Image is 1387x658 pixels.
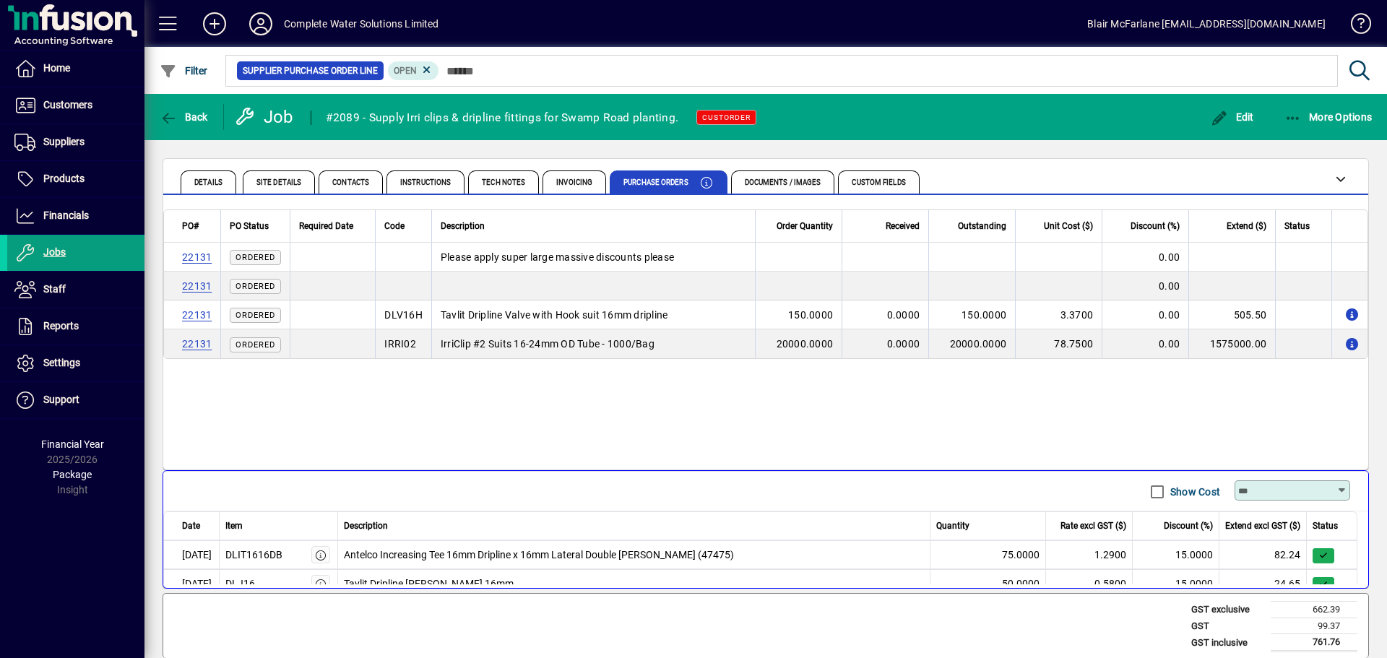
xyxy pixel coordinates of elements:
label: Show Cost [1167,485,1220,499]
td: 505.50 [1188,300,1275,329]
a: 22131 [182,338,212,350]
td: 99.37 [1271,618,1357,634]
span: Instructions [400,179,451,186]
span: Order Quantity [777,218,833,234]
span: Date [182,519,200,532]
div: Job [235,105,296,129]
span: Quantity [936,519,969,532]
span: Purchase Orders [623,179,688,186]
span: Customers [43,99,92,111]
td: 24.65 [1219,569,1307,598]
td: 761.76 [1271,634,1357,651]
td: 1.2900 [1046,540,1133,569]
div: Status [1284,218,1323,234]
span: Rate excl GST ($) [1060,519,1126,532]
td: 20000.0000 [755,329,842,358]
span: Ordered [236,340,275,350]
td: IrriClip #2 Suits 16-24mm OD Tube - 1000/Bag [431,329,755,358]
span: Suppliers [43,136,85,147]
span: Item [225,519,243,532]
td: 0.5800 [1046,569,1133,598]
span: Filter [160,65,208,77]
td: 82.24 [1219,540,1307,569]
div: #2089 - Supply Irri clips & dripline fittings for Swamp Road planting. [326,106,679,129]
span: Supplier Purchase Order Line [243,64,378,78]
span: Extend ($) [1227,218,1266,234]
span: Required Date [299,218,353,234]
a: Support [7,382,144,418]
td: 0.00 [1102,272,1188,300]
div: Complete Water Solutions Limited [284,12,439,35]
a: 22131 [182,251,212,263]
a: 22131 [182,280,212,292]
td: 3.3700 [1015,300,1102,329]
a: Reports [7,308,144,345]
span: IRRI02 [384,338,416,350]
a: Home [7,51,144,87]
a: Staff [7,272,144,308]
span: Status [1284,218,1310,234]
span: Support [43,394,79,405]
span: Settings [43,357,80,368]
span: Contacts [332,179,369,186]
span: Tech Notes [482,179,525,186]
td: 1575000.00 [1188,329,1275,358]
td: 15.0000 [1133,540,1219,569]
a: Customers [7,87,144,124]
span: 75.0000 [1002,547,1040,563]
div: DLIT1616DB [225,547,282,563]
span: CUSTORDER [702,113,751,122]
mat-chip: Completion status: Open [388,61,439,80]
a: Financials [7,198,144,234]
a: Settings [7,345,144,381]
span: Home [43,62,70,74]
button: Edit [1207,104,1258,130]
td: 662.39 [1271,602,1357,618]
span: Products [43,173,85,184]
td: [DATE] [163,540,220,569]
span: Description [344,519,388,532]
span: Back [160,111,208,123]
span: Financials [43,209,89,221]
td: GST [1184,618,1271,634]
span: Package [53,469,92,480]
span: Staff [43,283,66,295]
span: Status [1313,519,1338,532]
td: 0.0000 [842,300,928,329]
span: Ordered [236,311,275,320]
span: Reports [43,320,79,332]
span: Financial Year [41,438,104,450]
span: Ordered [236,253,275,262]
app-page-header-button: Back [144,104,224,130]
td: 0.00 [1102,300,1188,329]
span: DLV16H [384,309,423,321]
a: Knowledge Base [1340,3,1369,50]
button: Profile [238,11,284,37]
span: Unit Cost ($) [1044,218,1093,234]
span: PO# [182,218,199,234]
div: Description [441,218,746,234]
span: Extend excl GST ($) [1225,519,1300,532]
span: Custom Fields [852,179,905,186]
div: Code [384,218,423,234]
span: Site Details [256,179,301,186]
span: Open [394,66,417,76]
span: Code [384,218,405,234]
td: Please apply super large massive discounts please [431,243,755,272]
span: PO Status [230,218,269,234]
td: 0.00 [1102,243,1188,272]
button: Back [156,104,212,130]
td: Antelco Increasing Tee 16mm Dripline x 16mm Lateral Double [PERSON_NAME] (47475) [338,540,931,569]
td: Tavlit Dripline [PERSON_NAME] 16mm [338,569,931,598]
td: 150.0000 [928,300,1015,329]
td: 15.0000 [1133,569,1219,598]
td: 20000.0000 [928,329,1015,358]
button: More Options [1281,104,1376,130]
button: Filter [156,58,212,84]
span: 50.0000 [1002,576,1040,592]
td: GST inclusive [1184,634,1271,651]
span: Jobs [43,246,66,258]
span: Discount (%) [1131,218,1180,234]
span: Invoicing [556,179,592,186]
td: 0.00 [1102,329,1188,358]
